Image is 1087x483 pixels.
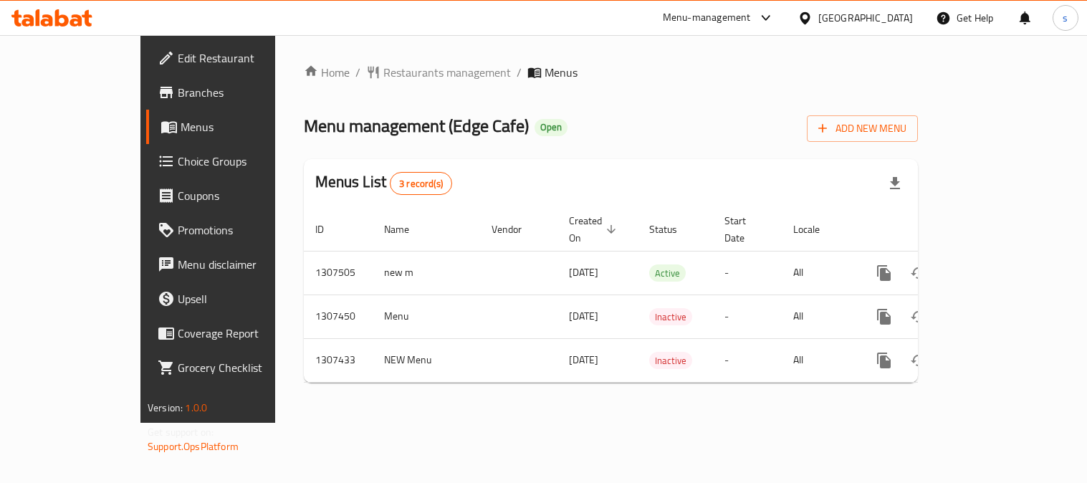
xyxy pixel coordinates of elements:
td: - [713,251,782,295]
button: Change Status [901,300,936,334]
span: Choice Groups [178,153,310,170]
span: Inactive [649,309,692,325]
td: All [782,295,856,338]
td: - [713,295,782,338]
td: Menu [373,295,480,338]
span: Get support on: [148,423,214,441]
td: All [782,251,856,295]
nav: breadcrumb [304,64,918,81]
li: / [517,64,522,81]
th: Actions [856,208,1016,252]
button: Change Status [901,256,936,290]
a: Edit Restaurant [146,41,322,75]
a: Coverage Report [146,316,322,350]
td: 1307450 [304,295,373,338]
span: Open [535,121,568,133]
span: [DATE] [569,263,598,282]
a: Menus [146,110,322,144]
span: Active [649,265,686,282]
li: / [355,64,360,81]
div: Menu-management [663,9,751,27]
span: Branches [178,84,310,101]
div: Inactive [649,352,692,369]
span: Coupons [178,187,310,204]
td: All [782,338,856,382]
a: Coupons [146,178,322,213]
a: Choice Groups [146,144,322,178]
span: Status [649,221,696,238]
span: Restaurants management [383,64,511,81]
div: Active [649,264,686,282]
span: Menus [545,64,578,81]
button: more [867,300,901,334]
span: Menu management ( Edge Cafe ) [304,110,529,142]
span: Promotions [178,221,310,239]
span: 3 record(s) [391,177,451,191]
div: Inactive [649,308,692,325]
span: Version: [148,398,183,417]
span: Grocery Checklist [178,359,310,376]
a: Support.OpsPlatform [148,437,239,456]
a: Branches [146,75,322,110]
a: Upsell [146,282,322,316]
span: s [1063,10,1068,26]
span: ID [315,221,343,238]
span: [DATE] [569,307,598,325]
td: - [713,338,782,382]
span: Edit Restaurant [178,49,310,67]
a: Menu disclaimer [146,247,322,282]
button: Add New Menu [807,115,918,142]
a: Home [304,64,350,81]
td: 1307505 [304,251,373,295]
span: Start Date [724,212,765,247]
a: Promotions [146,213,322,247]
span: Inactive [649,353,692,369]
div: Open [535,119,568,136]
a: Restaurants management [366,64,511,81]
span: Vendor [492,221,540,238]
span: Upsell [178,290,310,307]
td: NEW Menu [373,338,480,382]
div: [GEOGRAPHIC_DATA] [818,10,913,26]
button: Change Status [901,343,936,378]
span: Coverage Report [178,325,310,342]
h2: Menus List [315,171,452,195]
td: 1307433 [304,338,373,382]
button: more [867,256,901,290]
div: Export file [878,166,912,201]
a: Grocery Checklist [146,350,322,385]
td: new m [373,251,480,295]
span: Add New Menu [818,120,906,138]
span: Locale [793,221,838,238]
table: enhanced table [304,208,1016,383]
span: [DATE] [569,350,598,369]
span: Menu disclaimer [178,256,310,273]
span: Menus [181,118,310,135]
span: Name [384,221,428,238]
span: Created On [569,212,621,247]
span: 1.0.0 [185,398,207,417]
button: more [867,343,901,378]
div: Total records count [390,172,452,195]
